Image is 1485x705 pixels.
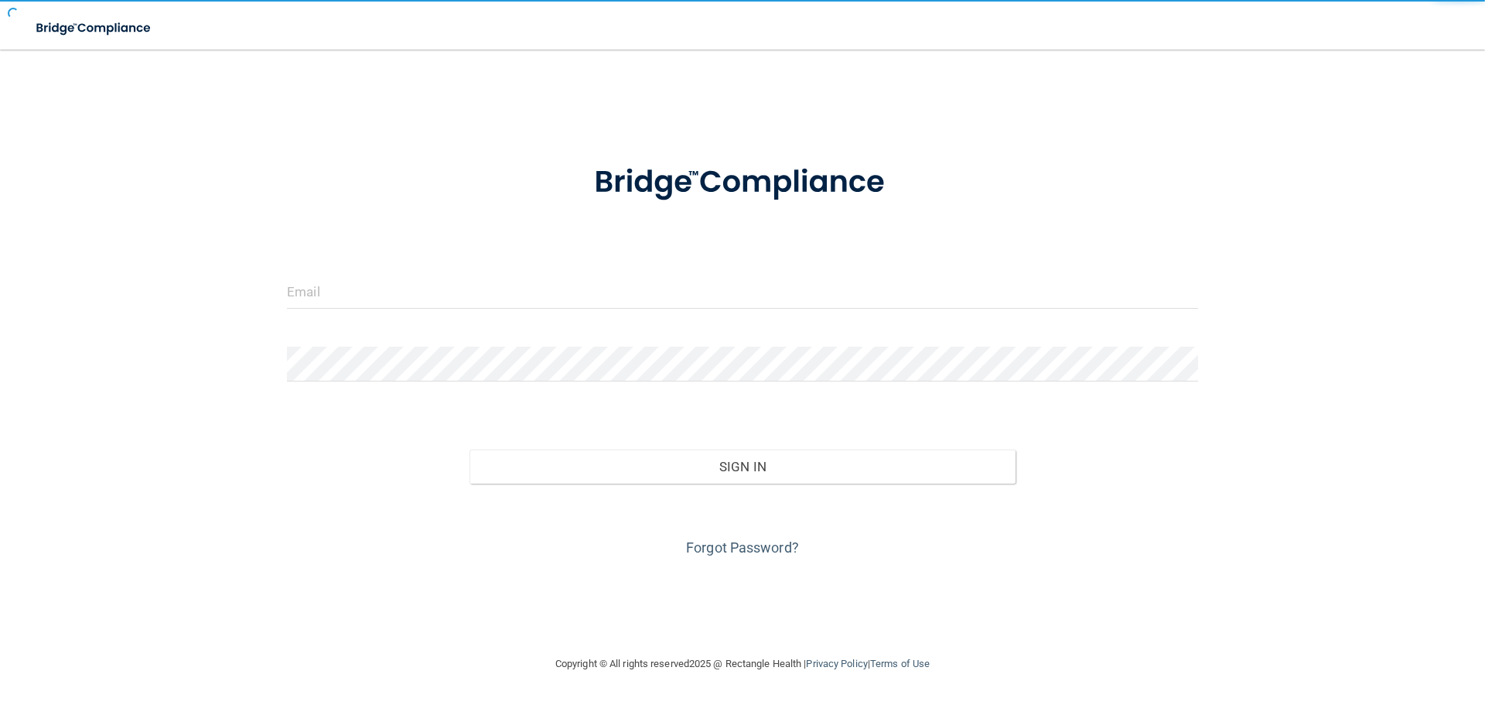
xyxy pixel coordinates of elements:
a: Terms of Use [870,658,930,669]
input: Email [287,274,1198,309]
img: bridge_compliance_login_screen.278c3ca4.svg [23,12,166,44]
a: Privacy Policy [806,658,867,669]
div: Copyright © All rights reserved 2025 @ Rectangle Health | | [460,639,1025,689]
a: Forgot Password? [686,539,799,556]
button: Sign In [469,450,1016,484]
img: bridge_compliance_login_screen.278c3ca4.svg [562,142,923,223]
